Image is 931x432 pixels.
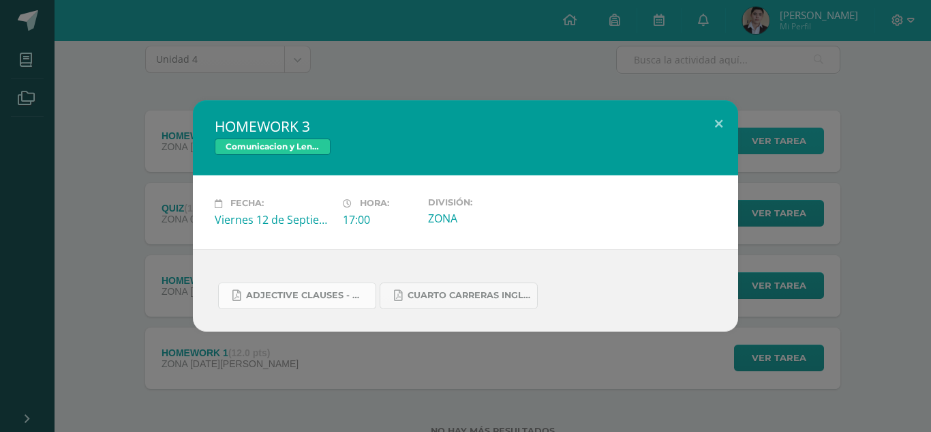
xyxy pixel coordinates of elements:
span: Comunicacion y Lenguaje L3 [215,139,331,155]
div: Viernes 12 de Septiembre [215,212,332,227]
span: Fecha: [230,199,264,209]
button: Close (Esc) [699,100,738,147]
a: Adjective clauses - worksheet 1.pdf [218,283,376,309]
a: Cuarto carreras Inglés.docx.pdf [380,283,538,309]
span: Cuarto carreras Inglés.docx.pdf [408,290,530,301]
div: ZONA [428,211,545,226]
span: Hora: [360,199,389,209]
span: Adjective clauses - worksheet 1.pdf [246,290,369,301]
div: 17:00 [343,212,417,227]
label: División: [428,197,545,207]
h2: HOMEWORK 3 [215,117,716,136]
